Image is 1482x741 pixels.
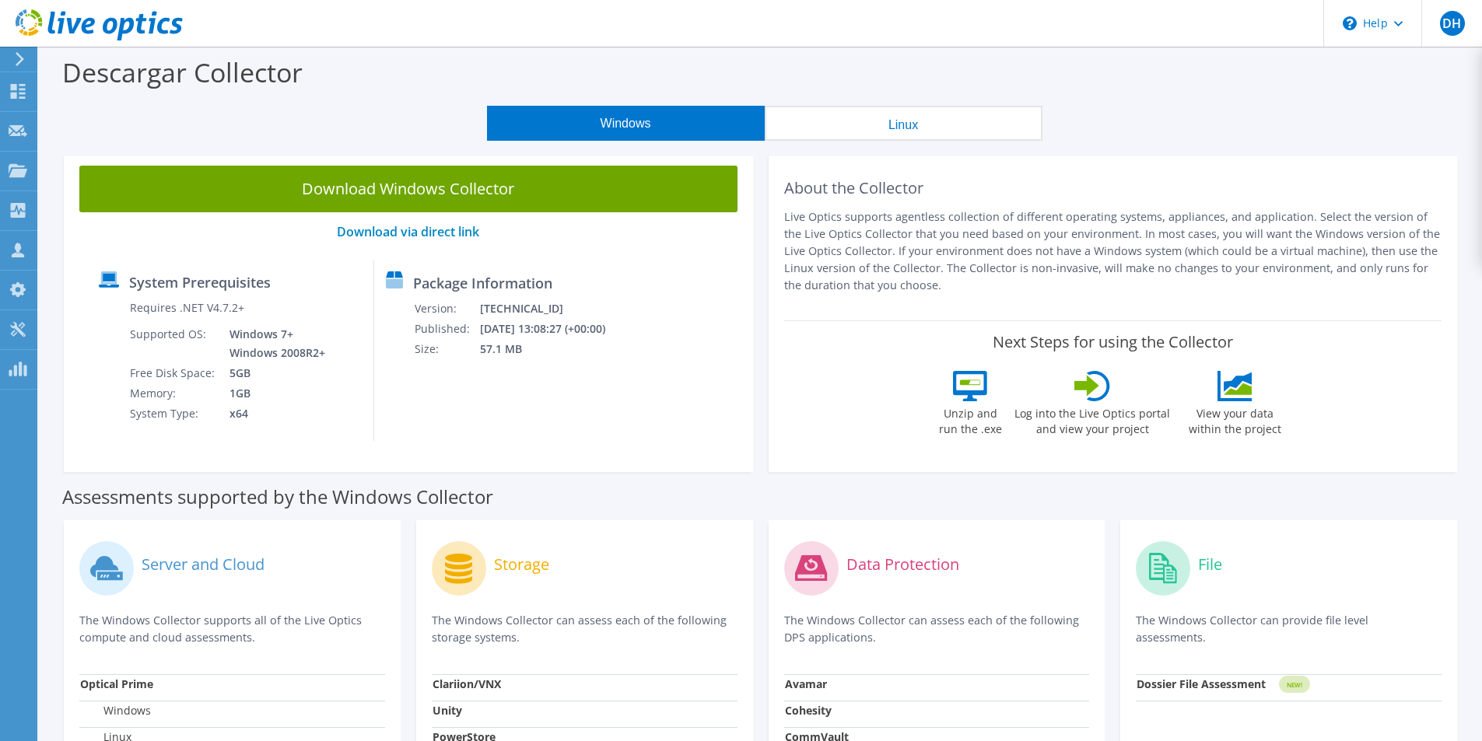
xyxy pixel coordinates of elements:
[218,404,328,424] td: x64
[993,333,1233,351] label: Next Steps for using the Collector
[1014,401,1171,437] label: Log into the Live Optics portal and view your project
[218,383,328,404] td: 1GB
[433,676,501,691] strong: Clariion/VNX
[784,208,1442,294] p: Live Optics supports agentless collection of different operating systems, appliances, and applica...
[1137,676,1266,691] strong: Dossier File Assessment
[479,319,625,339] td: [DATE] 13:08:27 (+00:00)
[846,557,959,572] label: Data Protection
[1136,612,1442,646] p: The Windows Collector can provide file level assessments.
[142,557,265,572] label: Server and Cloud
[487,106,765,141] button: Windows
[62,54,303,90] label: Descargar Collector
[129,404,218,424] td: System Type:
[785,703,832,718] strong: Cohesity
[80,676,153,691] strong: Optical Prime
[432,612,737,646] p: The Windows Collector can assess each of the following storage systems.
[129,324,218,363] td: Supported OS:
[414,339,479,359] td: Size:
[1198,557,1222,572] label: File
[129,383,218,404] td: Memory:
[479,339,625,359] td: 57.1 MB
[479,299,625,319] td: [TECHNICAL_ID]
[130,300,244,316] label: Requires .NET V4.7.2+
[80,703,151,718] label: Windows
[129,274,271,290] label: System Prerequisites
[218,363,328,383] td: 5GB
[414,319,479,339] td: Published:
[414,299,479,319] td: Version:
[784,179,1442,197] h2: About the Collector
[413,275,552,291] label: Package Information
[784,612,1090,646] p: The Windows Collector can assess each of the following DPS applications.
[1440,11,1465,36] span: DH
[785,676,827,691] strong: Avamar
[1287,680,1302,689] tspan: NEW!
[765,106,1042,141] button: Linux
[494,557,549,572] label: Storage
[1179,401,1291,437] label: View your data within the project
[218,324,328,363] td: Windows 7+ Windows 2008R2+
[79,166,737,212] a: Download Windows Collector
[1343,16,1357,30] svg: \n
[433,703,462,718] strong: Unity
[934,401,1006,437] label: Unzip and run the .exe
[62,489,493,505] label: Assessments supported by the Windows Collector
[79,612,385,646] p: The Windows Collector supports all of the Live Optics compute and cloud assessments.
[337,223,479,240] a: Download via direct link
[129,363,218,383] td: Free Disk Space:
